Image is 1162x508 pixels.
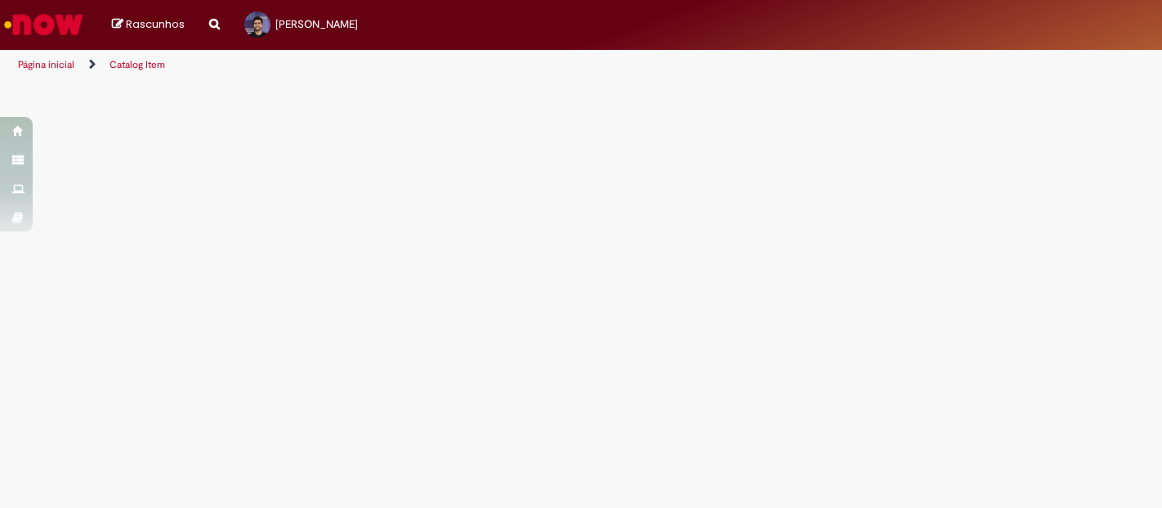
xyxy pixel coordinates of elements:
[2,8,86,41] img: ServiceNow
[112,17,185,33] a: Rascunhos
[109,58,165,71] a: Catalog Item
[18,58,74,71] a: Página inicial
[275,17,358,31] span: [PERSON_NAME]
[12,50,762,80] ul: Trilhas de página
[126,16,185,32] span: Rascunhos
